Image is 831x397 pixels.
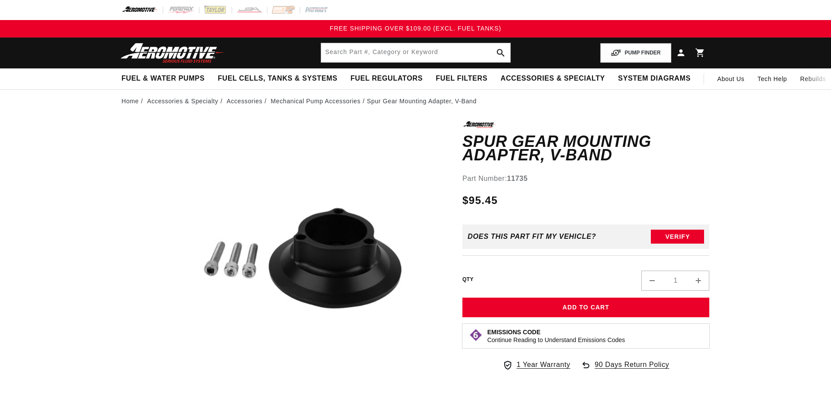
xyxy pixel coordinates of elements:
[330,25,501,32] span: FREE SHIPPING OVER $109.00 (EXCL. FUEL TANKS)
[271,96,361,106] a: Mechanical Pump Accessories
[468,233,596,241] div: Does This part fit My vehicle?
[122,74,205,83] span: Fuel & Water Pumps
[651,230,704,244] button: Verify
[487,329,540,336] strong: Emissions Code
[350,74,422,83] span: Fuel Regulators
[487,328,625,344] button: Emissions CodeContinue Reading to Understand Emissions Codes
[491,43,510,62] button: search button
[211,68,344,89] summary: Fuel Cells, Tanks & Systems
[429,68,494,89] summary: Fuel Filters
[501,74,605,83] span: Accessories & Specialty
[612,68,697,89] summary: System Diagrams
[503,359,570,370] a: 1 Year Warranty
[758,74,787,84] span: Tech Help
[618,74,691,83] span: System Diagrams
[122,96,139,106] a: Home
[717,75,744,82] span: About Us
[487,336,625,344] p: Continue Reading to Understand Emissions Codes
[218,74,337,83] span: Fuel Cells, Tanks & Systems
[469,328,483,342] img: Emissions code
[507,175,528,182] strong: 11735
[344,68,429,89] summary: Fuel Regulators
[600,43,671,63] button: PUMP FINDER
[226,96,262,106] a: Accessories
[595,359,669,379] span: 90 Days Return Policy
[462,173,710,184] div: Part Number:
[147,96,225,106] li: Accessories & Specialty
[462,276,474,283] label: QTY
[367,96,477,106] li: Spur Gear Mounting Adapter, V-Band
[115,68,212,89] summary: Fuel & Water Pumps
[581,359,669,379] a: 90 Days Return Policy
[462,298,710,317] button: Add to Cart
[436,74,488,83] span: Fuel Filters
[516,359,570,370] span: 1 Year Warranty
[118,43,227,63] img: Aeromotive
[462,193,498,208] span: $95.45
[462,135,710,162] h1: Spur Gear Mounting Adapter, V-Band
[122,96,710,106] nav: breadcrumbs
[711,68,751,89] a: About Us
[494,68,612,89] summary: Accessories & Specialty
[800,74,826,84] span: Rebuilds
[321,43,510,62] input: Search by Part Number, Category or Keyword
[751,68,794,89] summary: Tech Help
